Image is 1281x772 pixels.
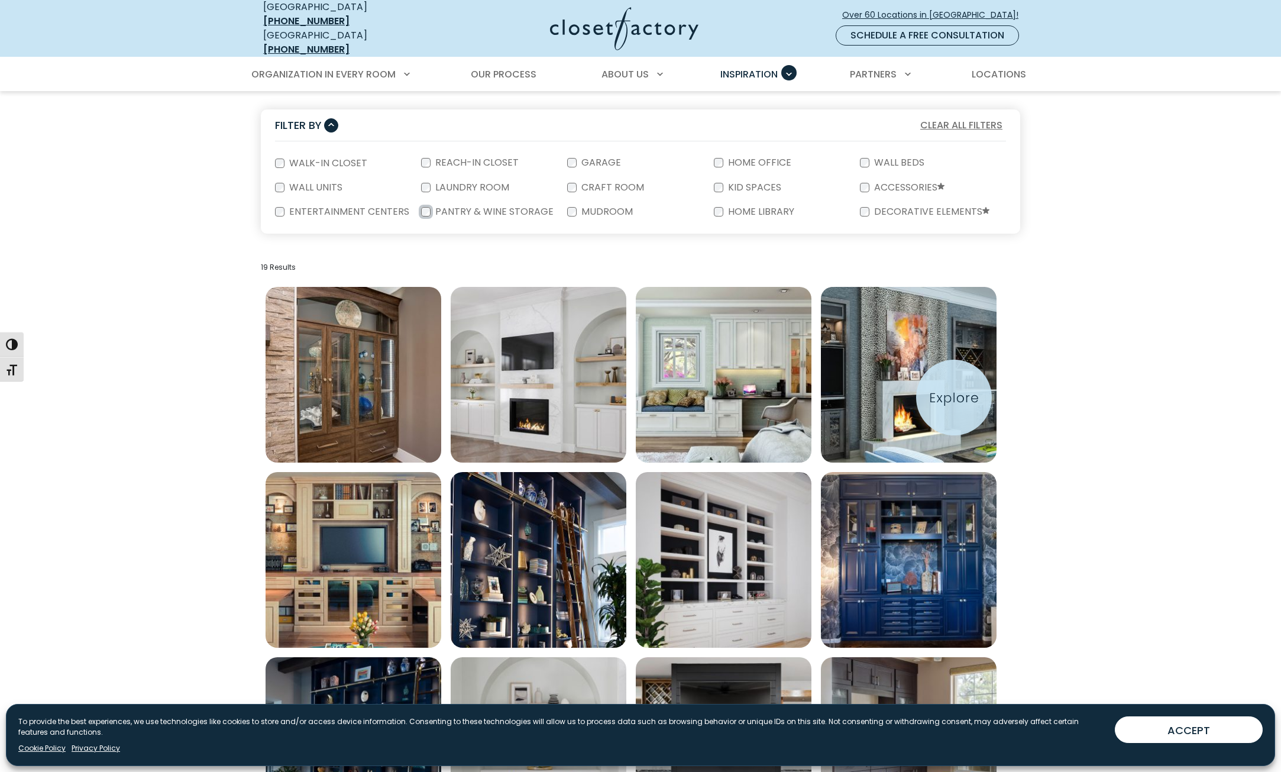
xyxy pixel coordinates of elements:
[451,472,626,648] a: Open inspiration gallery to preview enlarged image
[577,207,635,217] label: Mudroom
[263,43,350,56] a: [PHONE_NUMBER]
[577,183,646,192] label: Craft Room
[821,287,997,463] a: Open inspiration gallery to preview enlarged image
[266,472,441,648] img: Hardrock Maple wall unit with pull-out desks and mirrored front doors.
[821,472,997,648] a: Open inspiration gallery to preview enlarged image
[266,287,441,463] img: Built-in wall unit in Rocky Mountain with LED light strips and glass inserts.
[263,14,350,28] a: [PHONE_NUMBER]
[451,472,626,648] img: Wall unit Rolling ladder
[821,472,997,648] img: Elegant navy blue built-in cabinetry with glass doors and open shelving
[251,67,396,81] span: Organization in Every Room
[577,158,623,167] label: Garage
[723,183,784,192] label: Kid Spaces
[850,67,897,81] span: Partners
[636,472,811,648] img: Contemporary built-in with white shelving and black backing and marble countertop
[821,287,997,463] img: Wall unit and media center with integrated TV mount and wine storage in wet bar.
[451,287,626,463] img: White base cabinets and wood floating shelving.
[917,118,1006,133] button: Clear All Filters
[284,159,370,168] label: Walk-In Closet
[266,287,441,463] a: Open inspiration gallery to preview enlarged image
[261,262,1020,273] p: 19 Results
[723,207,797,217] label: Home Library
[869,158,927,167] label: Wall Beds
[836,25,1019,46] a: Schedule a Free Consultation
[720,67,778,81] span: Inspiration
[18,743,66,754] a: Cookie Policy
[636,472,811,648] a: Open inspiration gallery to preview enlarged image
[869,183,947,193] label: Accessories
[243,58,1038,91] nav: Primary Menu
[284,207,412,217] label: Entertainment Centers
[431,183,512,192] label: Laundry Room
[550,7,698,50] img: Closet Factory Logo
[284,183,345,192] label: Wall Units
[431,158,521,167] label: Reach-In Closet
[601,67,649,81] span: About Us
[842,9,1028,21] span: Over 60 Locations in [GEOGRAPHIC_DATA]!
[72,743,120,754] a: Privacy Policy
[451,287,626,463] a: Open inspiration gallery to preview enlarged image
[275,117,338,134] button: Filter By
[471,67,536,81] span: Our Process
[723,158,794,167] label: Home Office
[636,287,811,463] a: Open inspiration gallery to preview enlarged image
[266,472,441,648] a: Open inspiration gallery to preview enlarged image
[842,5,1028,25] a: Over 60 Locations in [GEOGRAPHIC_DATA]!
[869,207,992,217] label: Decorative Elements
[431,207,556,217] label: Pantry & Wine Storage
[636,287,811,463] img: White shaker wall unit with built-in window seat and work station.
[263,28,435,57] div: [GEOGRAPHIC_DATA]
[972,67,1026,81] span: Locations
[18,716,1105,738] p: To provide the best experiences, we use technologies like cookies to store and/or access device i...
[1115,716,1263,743] button: ACCEPT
